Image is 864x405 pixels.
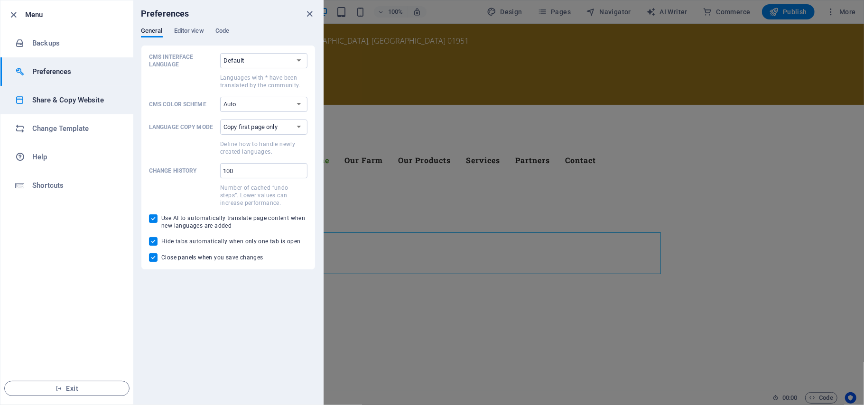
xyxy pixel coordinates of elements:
[149,101,216,108] p: CMS Color Scheme
[12,385,121,392] span: Exit
[161,214,307,230] span: Use AI to automatically translate page content when new languages are added
[32,151,120,163] h6: Help
[161,254,263,261] span: Close panels when you save changes
[220,140,307,156] p: Define how to handle newly created languages.
[32,180,120,191] h6: Shortcuts
[220,120,307,135] select: Language Copy ModeDefine how to handle newly created languages.
[220,53,307,68] select: CMS Interface LanguageLanguages with * have been translated by the community.
[141,25,163,38] span: General
[4,381,130,396] button: Exit
[141,27,316,45] div: Preferences
[32,66,120,77] h6: Preferences
[174,25,204,38] span: Editor view
[149,53,216,68] p: CMS Interface Language
[220,163,307,178] input: Change historyNumber of cached “undo steps”. Lower values can increase performance.
[220,74,307,89] p: Languages with * have been translated by the community.
[220,97,307,112] select: CMS Color Scheme
[161,238,301,245] span: Hide tabs automatically when only one tab is open
[220,184,307,207] p: Number of cached “undo steps”. Lower values can increase performance.
[0,143,133,171] a: Help
[32,94,120,106] h6: Share & Copy Website
[32,123,120,134] h6: Change Template
[304,8,316,19] button: close
[32,37,120,49] h6: Backups
[149,123,216,131] p: Language Copy Mode
[215,25,229,38] span: Code
[25,9,126,20] h6: Menu
[141,8,189,19] h6: Preferences
[149,167,216,175] p: Change history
